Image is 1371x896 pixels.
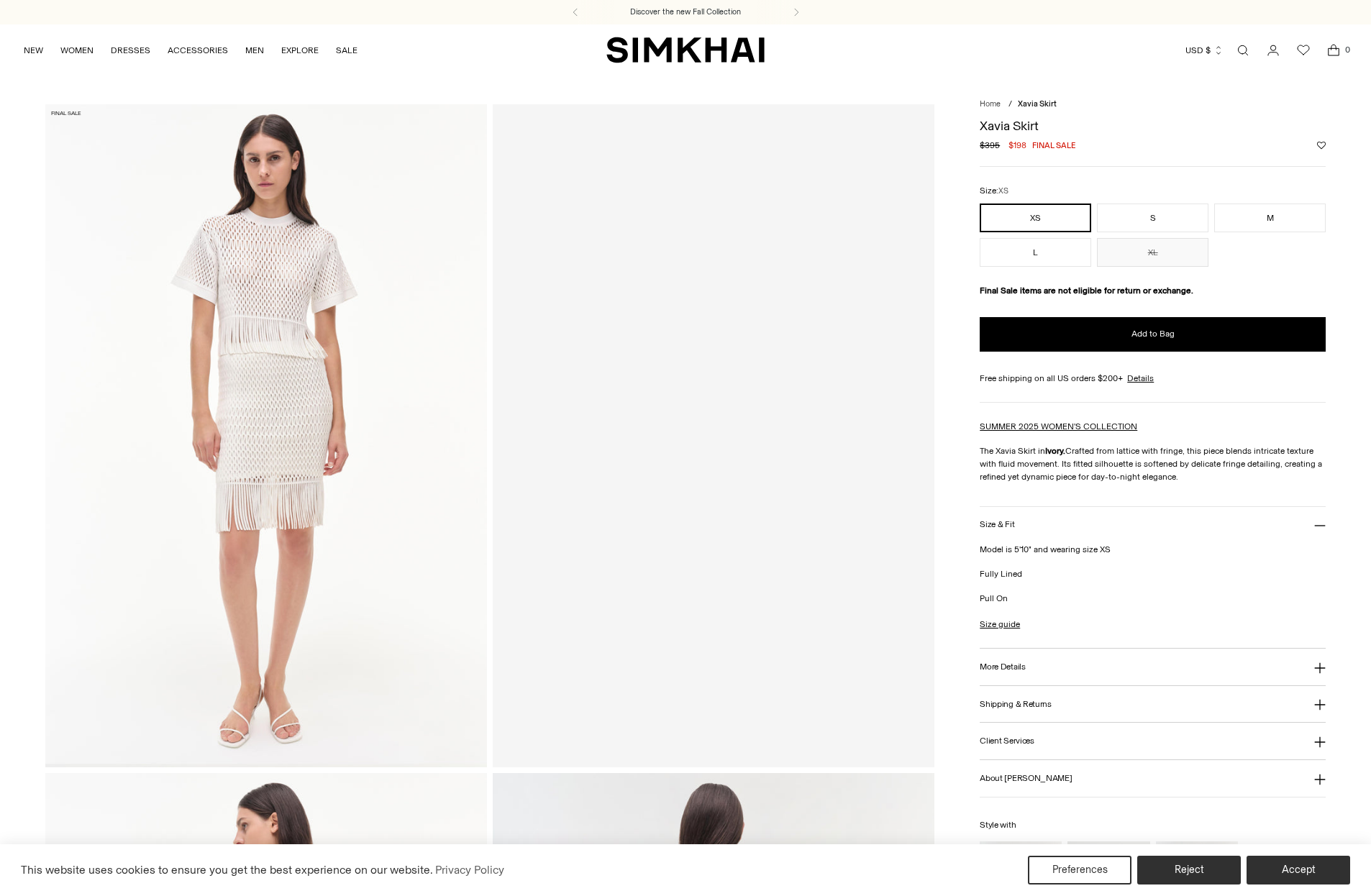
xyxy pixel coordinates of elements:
a: Discover the new Fall Collection [630,6,741,18]
h3: More Details [980,662,1025,672]
p: Fully Lined [980,567,1326,580]
a: SIMKHAI [606,36,765,64]
button: More Details [980,649,1326,685]
a: Go to the account page [1259,36,1288,65]
a: Xavia Skirt [493,104,934,767]
h1: Xavia Skirt [980,119,1326,132]
div: / [1008,99,1012,111]
span: 0 [1341,43,1354,56]
h3: Size & Fit [980,520,1014,529]
a: SUMMER 2025 WOMEN'S COLLECTION [980,421,1137,431]
strong: Ivory. [1045,446,1065,456]
a: Open cart modal [1319,36,1348,65]
button: S [1097,204,1208,232]
button: Add to Bag [980,317,1326,352]
button: M [1214,204,1326,232]
a: WOMEN [60,35,94,66]
a: SALE [336,35,357,66]
button: XL [1097,238,1208,267]
div: Free shipping on all US orders $200+ [980,372,1326,385]
p: Pull On [980,592,1326,605]
button: Shipping & Returns [980,686,1326,723]
a: Home [980,99,1001,109]
label: Size: [980,184,1008,198]
s: $395 [980,139,1000,152]
button: USD $ [1185,35,1224,66]
a: Privacy Policy (opens in a new tab) [433,859,506,881]
a: Details [1127,372,1154,385]
button: Add to Wishlist [1317,141,1326,150]
span: Xavia Skirt [1018,99,1057,109]
button: About [PERSON_NAME] [980,760,1326,797]
button: Preferences [1028,856,1131,884]
a: Wishlist [1289,36,1318,65]
a: Size guide [980,618,1020,631]
h3: Shipping & Returns [980,700,1052,709]
span: Add to Bag [1131,328,1175,340]
button: Reject [1137,856,1241,884]
a: Open search modal [1229,36,1257,65]
p: The Xavia Skirt in Crafted from lattice with fringe, this piece blends intricate texture with flu... [980,444,1326,483]
nav: breadcrumbs [980,99,1326,111]
h3: Client Services [980,736,1034,746]
a: ACCESSORIES [168,35,228,66]
button: Client Services [980,723,1326,759]
a: NEW [24,35,43,66]
h6: Style with [980,820,1326,830]
span: $198 [1008,139,1026,152]
strong: Final Sale items are not eligible for return or exchange. [980,285,1193,296]
p: Model is 5'10" and wearing size XS [980,543,1326,556]
span: This website uses cookies to ensure you get the best experience on our website. [21,863,433,877]
button: Size & Fit [980,507,1326,544]
span: XS [998,186,1008,196]
button: L [980,238,1091,267]
img: Xavia Skirt [45,104,487,767]
h3: About [PERSON_NAME] [980,774,1072,783]
button: Accept [1247,856,1350,884]
button: XS [980,204,1091,232]
a: EXPLORE [281,35,319,66]
a: MEN [245,35,264,66]
a: DRESSES [111,35,150,66]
